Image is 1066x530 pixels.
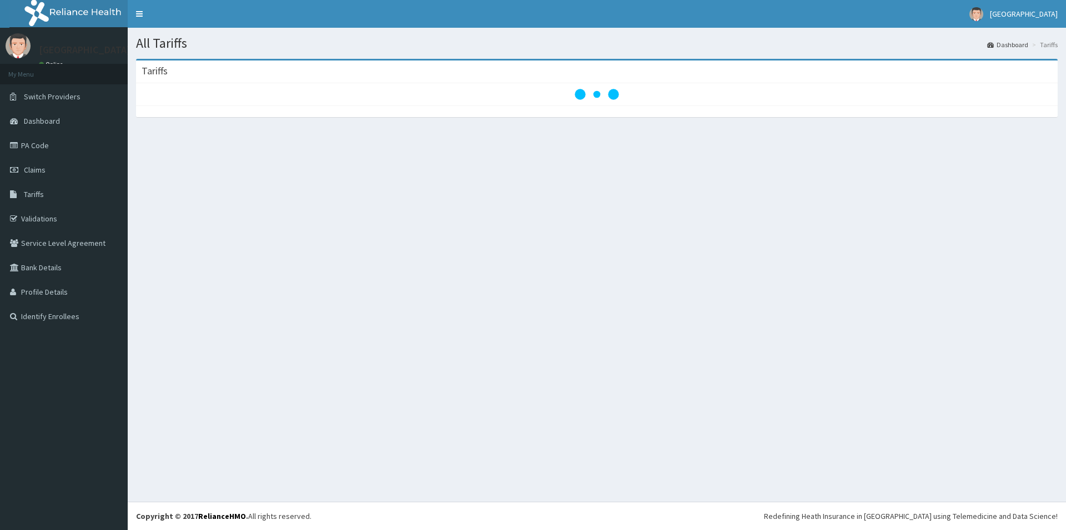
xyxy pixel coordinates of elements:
span: Claims [24,165,46,175]
span: Tariffs [24,189,44,199]
h1: All Tariffs [136,36,1058,51]
svg: audio-loading [575,72,619,117]
span: [GEOGRAPHIC_DATA] [990,9,1058,19]
a: RelianceHMO [198,511,246,521]
footer: All rights reserved. [128,502,1066,530]
li: Tariffs [1029,40,1058,49]
span: Dashboard [24,116,60,126]
a: Online [39,60,66,68]
img: User Image [6,33,31,58]
img: User Image [969,7,983,21]
h3: Tariffs [142,66,168,76]
p: [GEOGRAPHIC_DATA] [39,45,130,55]
span: Switch Providers [24,92,81,102]
a: Dashboard [987,40,1028,49]
strong: Copyright © 2017 . [136,511,248,521]
div: Redefining Heath Insurance in [GEOGRAPHIC_DATA] using Telemedicine and Data Science! [764,511,1058,522]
